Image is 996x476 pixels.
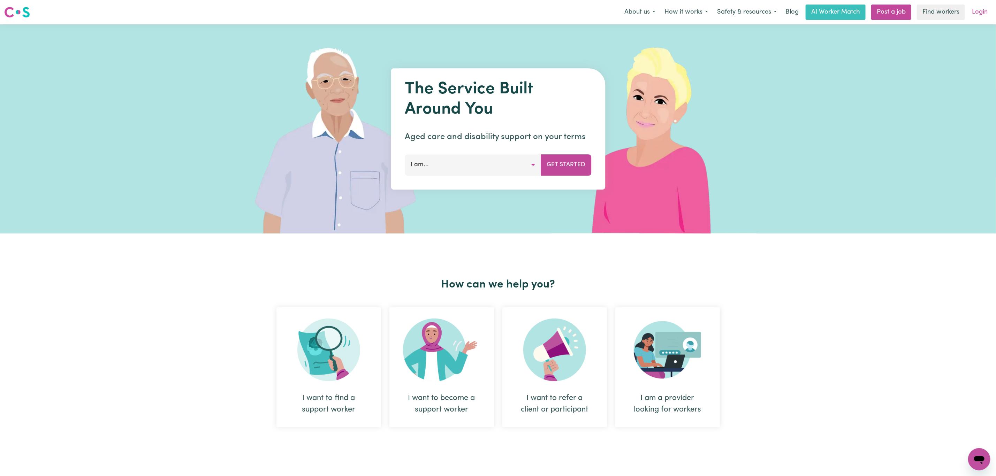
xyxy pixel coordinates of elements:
[4,4,30,20] a: Careseekers logo
[660,5,713,20] button: How it works
[272,278,724,291] h2: How can we help you?
[968,5,992,20] a: Login
[276,307,381,427] div: I want to find a support worker
[405,79,591,120] h1: The Service Built Around You
[4,6,30,18] img: Careseekers logo
[917,5,965,20] a: Find workers
[713,5,781,20] button: Safety & resources
[519,392,590,415] div: I want to refer a client or participant
[634,318,701,381] img: Provider
[968,448,990,470] iframe: Button to launch messaging window, conversation in progress
[523,318,586,381] img: Refer
[389,307,494,427] div: I want to become a support worker
[541,154,591,175] button: Get Started
[293,392,364,415] div: I want to find a support worker
[297,318,360,381] img: Search
[405,131,591,143] p: Aged care and disability support on your terms
[405,154,541,175] button: I am...
[632,392,703,415] div: I am a provider looking for workers
[781,5,803,20] a: Blog
[615,307,720,427] div: I am a provider looking for workers
[502,307,607,427] div: I want to refer a client or participant
[403,318,480,381] img: Become Worker
[871,5,911,20] a: Post a job
[406,392,477,415] div: I want to become a support worker
[806,5,866,20] a: AI Worker Match
[620,5,660,20] button: About us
